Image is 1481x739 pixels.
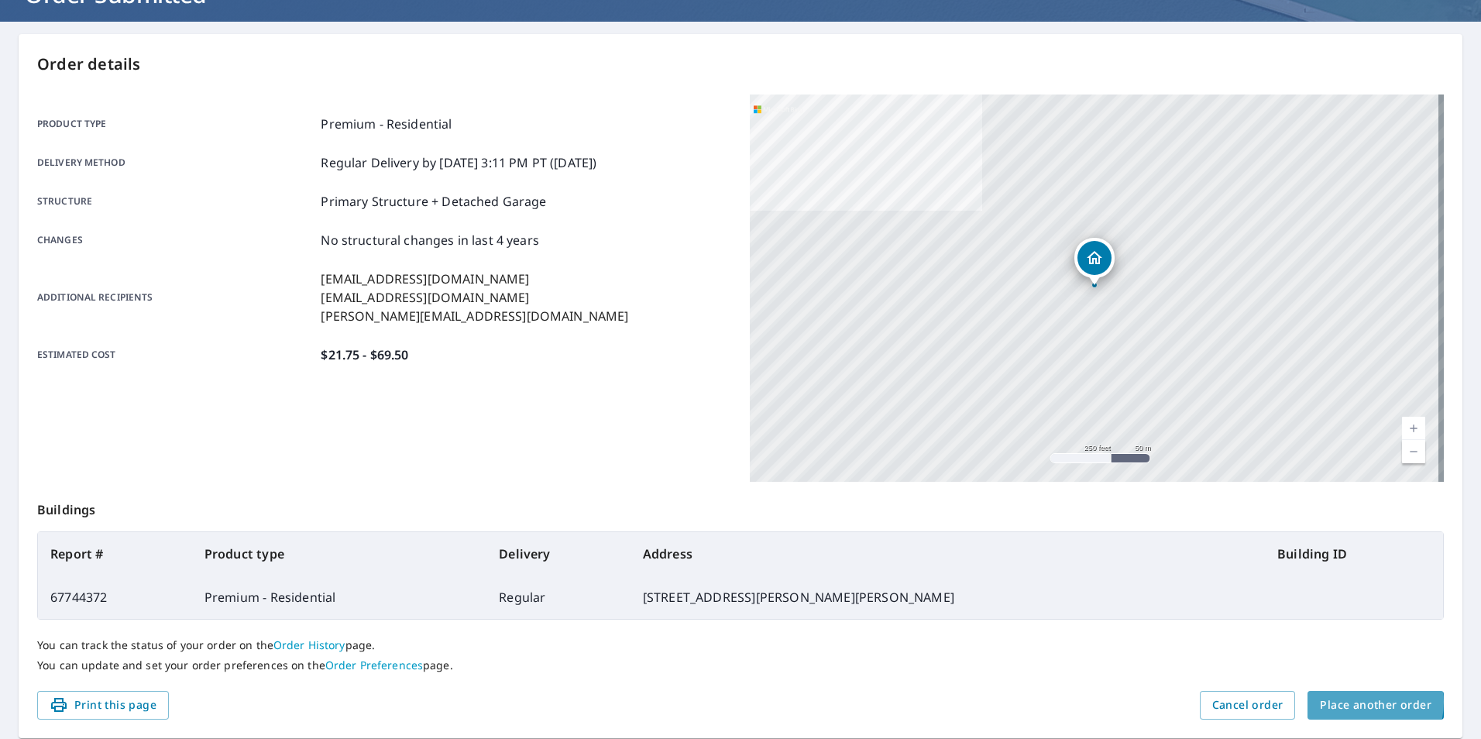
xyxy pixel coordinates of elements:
p: Order details [37,53,1444,76]
span: Place another order [1320,696,1431,715]
div: Dropped pin, building 1, Residential property, 24330 Via Lenardo Yorba Linda, CA 92887 [1074,238,1115,286]
a: Order Preferences [325,658,423,672]
th: Delivery [486,532,631,576]
p: $21.75 - $69.50 [321,345,408,364]
p: Structure [37,192,314,211]
button: Place another order [1307,691,1444,720]
p: You can update and set your order preferences on the page. [37,658,1444,672]
a: Current Level 17, Zoom Out [1402,440,1425,463]
p: No structural changes in last 4 years [321,231,539,249]
p: Buildings [37,482,1444,531]
p: Changes [37,231,314,249]
th: Address [631,532,1265,576]
button: Cancel order [1200,691,1296,720]
p: Product type [37,115,314,133]
span: Cancel order [1212,696,1283,715]
th: Product type [192,532,486,576]
td: [STREET_ADDRESS][PERSON_NAME][PERSON_NAME] [631,576,1265,619]
th: Building ID [1265,532,1443,576]
th: Report # [38,532,192,576]
p: You can track the status of your order on the page. [37,638,1444,652]
p: [EMAIL_ADDRESS][DOMAIN_NAME] [321,270,628,288]
a: Order History [273,638,345,652]
p: Primary Structure + Detached Garage [321,192,546,211]
td: Regular [486,576,631,619]
td: Premium - Residential [192,576,486,619]
button: Print this page [37,691,169,720]
p: Additional recipients [37,270,314,325]
td: 67744372 [38,576,192,619]
p: Regular Delivery by [DATE] 3:11 PM PT ([DATE]) [321,153,596,172]
p: Estimated cost [37,345,314,364]
a: Current Level 17, Zoom In [1402,417,1425,440]
p: Premium - Residential [321,115,452,133]
p: [PERSON_NAME][EMAIL_ADDRESS][DOMAIN_NAME] [321,307,628,325]
span: Print this page [50,696,156,715]
p: Delivery method [37,153,314,172]
p: [EMAIL_ADDRESS][DOMAIN_NAME] [321,288,628,307]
